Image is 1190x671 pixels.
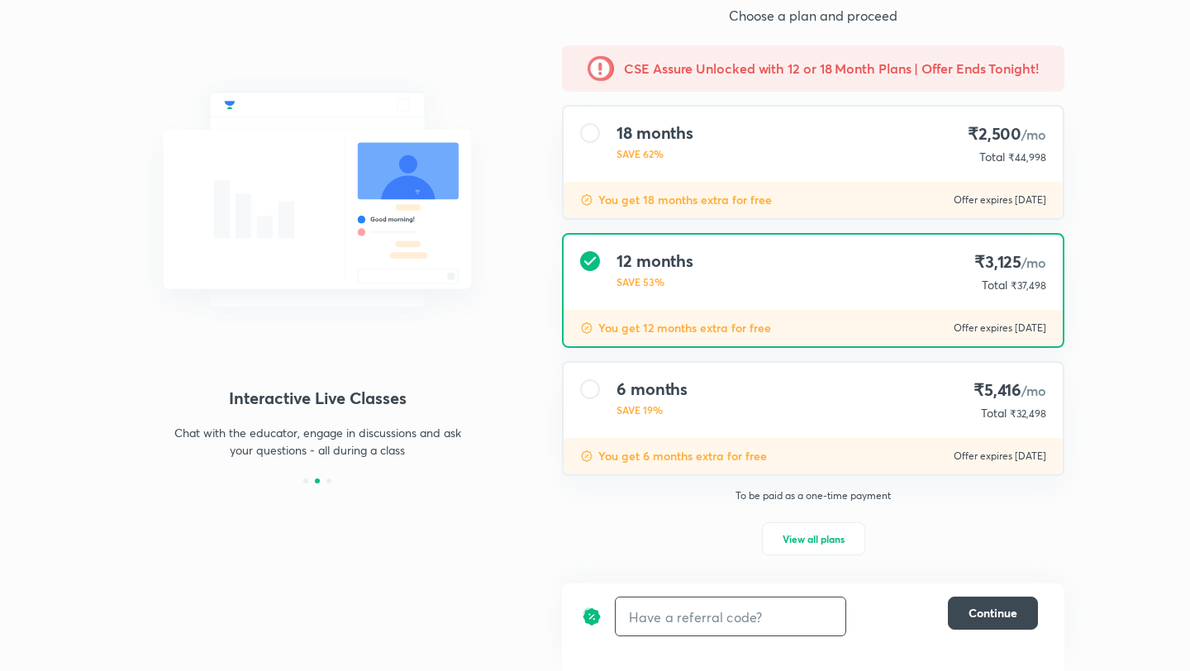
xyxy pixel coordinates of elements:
span: /mo [1021,126,1046,143]
button: Continue [948,597,1038,630]
p: Total [981,405,1007,421]
img: discount [580,321,593,335]
h4: ₹3,125 [974,251,1046,274]
h4: Interactive Live Classes [126,386,509,411]
h4: 6 months [616,379,688,399]
p: Total [982,277,1007,293]
h4: ₹5,416 [973,379,1046,402]
h4: 18 months [616,123,693,143]
span: ₹32,498 [1010,407,1046,420]
span: /mo [1021,382,1046,399]
span: Continue [969,605,1017,621]
span: ₹37,498 [1011,279,1046,292]
p: Offer expires [DATE] [954,321,1046,335]
img: - [588,55,614,82]
span: /mo [1021,254,1046,271]
img: chat_with_educator_6cb3c64761.svg [126,56,509,344]
img: discount [580,450,593,463]
p: To be paid as a one-time payment [549,489,1078,502]
button: View all plans [762,522,865,555]
p: Chat with the educator, engage in discussions and ask your questions - all during a class [174,424,461,459]
p: SAVE 53% [616,274,693,289]
p: Offer expires [DATE] [954,193,1046,207]
span: View all plans [783,531,845,547]
p: You get 12 months extra for free [598,320,771,336]
p: Choose a plan and proceed [562,6,1064,26]
p: You get 6 months extra for free [598,448,767,464]
img: discount [582,597,602,636]
p: Total [979,149,1005,165]
input: Have a referral code? [616,597,845,636]
p: Offer expires [DATE] [954,450,1046,463]
p: SAVE 19% [616,402,688,417]
p: SAVE 62% [616,146,693,161]
h4: ₹2,500 [968,123,1046,145]
h4: 12 months [616,251,693,271]
span: ₹44,998 [1008,151,1046,164]
h5: CSE Assure Unlocked with 12 or 18 Month Plans | Offer Ends Tonight! [624,59,1039,79]
p: You get 18 months extra for free [598,192,772,208]
img: discount [580,193,593,207]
